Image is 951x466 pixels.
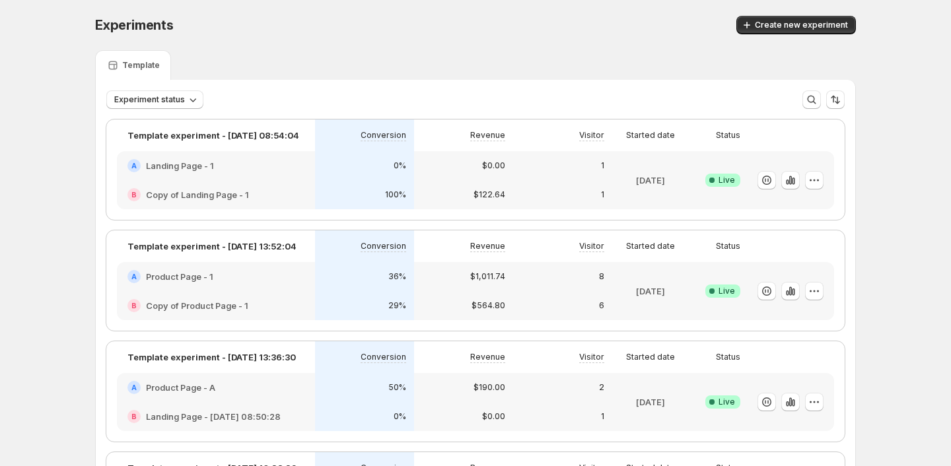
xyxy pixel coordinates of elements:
[474,189,505,200] p: $122.64
[146,410,281,423] h2: Landing Page - [DATE] 08:50:28
[131,413,137,420] h2: B
[626,130,675,141] p: Started date
[474,382,505,393] p: $190.00
[601,160,604,171] p: 1
[736,16,856,34] button: Create new experiment
[472,300,505,311] p: $564.80
[636,395,665,409] p: [DATE]
[579,241,604,251] p: Visitor
[361,130,406,141] p: Conversion
[388,382,406,393] p: 50%
[388,300,406,311] p: 29%
[131,273,137,281] h2: A
[579,130,604,141] p: Visitor
[388,271,406,282] p: 36%
[127,350,296,364] p: Template experiment - [DATE] 13:36:30
[146,159,214,172] h2: Landing Page - 1
[755,20,848,30] span: Create new experiment
[114,94,185,105] span: Experiment status
[579,352,604,362] p: Visitor
[122,60,160,71] p: Template
[716,352,740,362] p: Status
[719,175,735,185] span: Live
[361,352,406,362] p: Conversion
[826,90,845,109] button: Sort the results
[482,160,505,171] p: $0.00
[601,189,604,200] p: 1
[106,90,203,109] button: Experiment status
[636,284,665,298] p: [DATE]
[716,130,740,141] p: Status
[626,352,675,362] p: Started date
[470,271,505,282] p: $1,011.74
[716,241,740,251] p: Status
[470,130,505,141] p: Revenue
[131,162,137,170] h2: A
[599,300,604,311] p: 6
[127,240,297,253] p: Template experiment - [DATE] 13:52:04
[127,129,299,142] p: Template experiment - [DATE] 08:54:04
[394,411,406,422] p: 0%
[131,191,137,199] h2: B
[470,352,505,362] p: Revenue
[470,241,505,251] p: Revenue
[719,286,735,296] span: Live
[636,174,665,187] p: [DATE]
[385,189,406,200] p: 100%
[482,411,505,422] p: $0.00
[95,17,174,33] span: Experiments
[599,382,604,393] p: 2
[146,188,249,201] h2: Copy of Landing Page - 1
[361,241,406,251] p: Conversion
[131,302,137,310] h2: B
[719,397,735,407] span: Live
[394,160,406,171] p: 0%
[626,241,675,251] p: Started date
[599,271,604,282] p: 8
[146,299,248,312] h2: Copy of Product Page - 1
[131,383,137,391] h2: A
[601,411,604,422] p: 1
[146,381,215,394] h2: Product Page - A
[146,270,213,283] h2: Product Page - 1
